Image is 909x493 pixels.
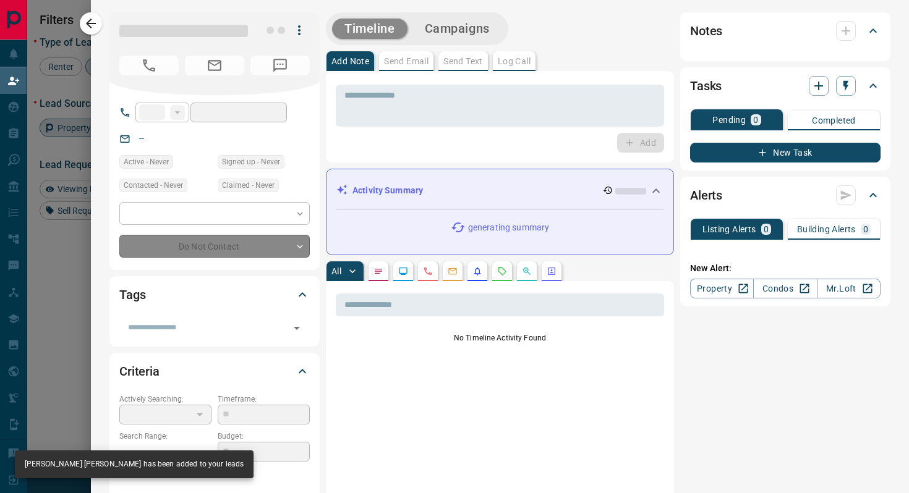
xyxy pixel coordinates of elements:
[119,394,211,405] p: Actively Searching:
[812,116,856,125] p: Completed
[352,184,423,197] p: Activity Summary
[119,431,211,442] p: Search Range:
[398,266,408,276] svg: Lead Browsing Activity
[497,266,507,276] svg: Requests
[522,266,532,276] svg: Opportunities
[119,361,160,381] h2: Criteria
[331,57,369,65] p: Add Note
[373,266,383,276] svg: Notes
[690,185,722,205] h2: Alerts
[448,266,458,276] svg: Emails
[690,21,722,41] h2: Notes
[119,356,310,386] div: Criteria
[119,442,211,462] p: -- - --
[124,179,183,192] span: Contacted - Never
[753,116,758,124] p: 0
[690,180,881,210] div: Alerts
[753,279,817,298] a: Condos
[863,225,868,234] p: 0
[468,221,549,234] p: generating summary
[119,235,310,258] div: Do Not Contact
[690,71,881,101] div: Tasks
[218,394,310,405] p: Timeframe:
[331,267,341,276] p: All
[218,431,310,442] p: Budget:
[547,266,557,276] svg: Agent Actions
[25,454,244,474] div: [PERSON_NAME] [PERSON_NAME] has been added to your leads
[119,280,310,310] div: Tags
[222,179,275,192] span: Claimed - Never
[288,319,305,337] button: Open
[119,285,145,305] h2: Tags
[332,19,408,39] button: Timeline
[139,133,144,143] a: --
[222,156,280,168] span: Signed up - Never
[797,225,856,234] p: Building Alerts
[336,332,664,343] p: No Timeline Activity Found
[472,266,482,276] svg: Listing Alerts
[690,262,881,275] p: New Alert:
[336,179,664,202] div: Activity Summary
[423,266,433,276] svg: Calls
[185,56,244,75] span: No Email
[690,279,754,298] a: Property
[412,19,502,39] button: Campaigns
[702,225,756,234] p: Listing Alerts
[119,56,179,75] span: No Number
[690,16,881,46] div: Notes
[712,116,746,124] p: Pending
[817,279,881,298] a: Mr.Loft
[690,76,722,96] h2: Tasks
[690,143,881,162] button: New Task
[124,156,169,168] span: Active - Never
[250,56,310,75] span: No Number
[764,225,769,234] p: 0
